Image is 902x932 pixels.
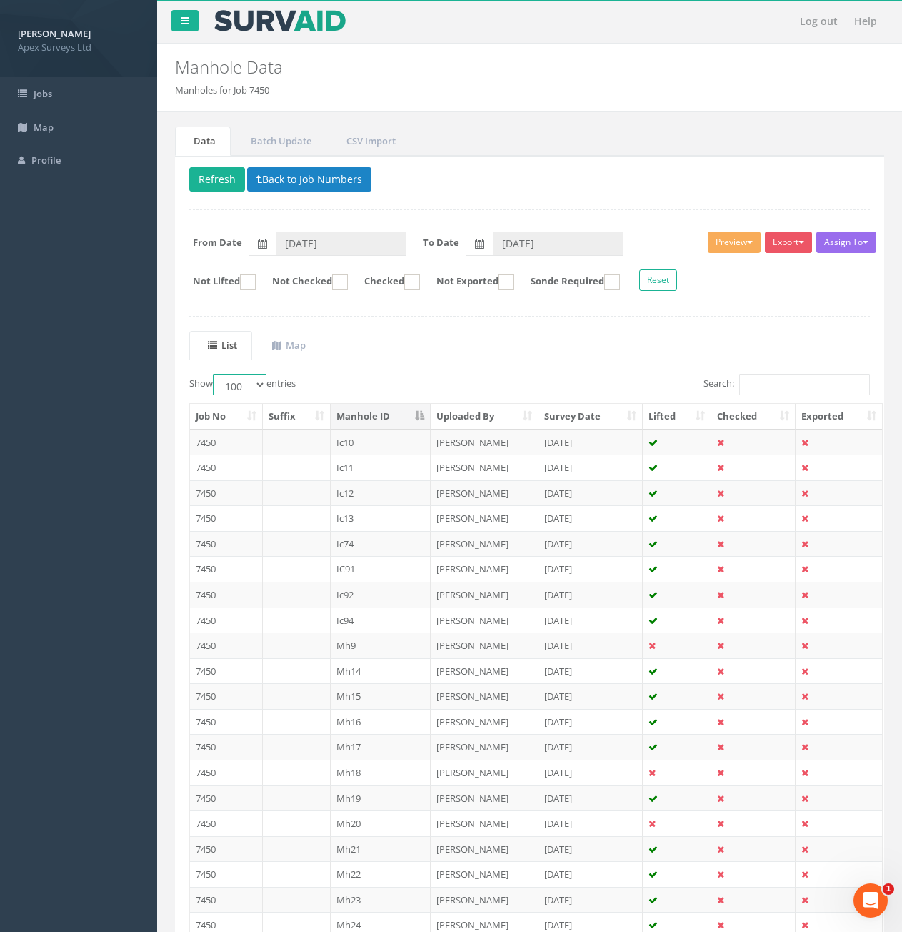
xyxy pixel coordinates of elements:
[350,274,420,290] label: Checked
[34,87,52,100] span: Jobs
[189,374,296,395] label: Show entries
[431,608,538,633] td: [PERSON_NAME]
[331,480,431,506] td: Ic12
[538,404,643,430] th: Survey Date: activate to sort column ascending
[31,154,61,167] span: Profile
[190,455,263,480] td: 7450
[190,505,263,531] td: 7450
[190,785,263,811] td: 7450
[711,404,796,430] th: Checked: activate to sort column ascending
[538,683,643,709] td: [DATE]
[538,531,643,557] td: [DATE]
[331,709,431,735] td: Mh16
[431,658,538,684] td: [PERSON_NAME]
[431,760,538,785] td: [PERSON_NAME]
[331,582,431,608] td: Ic92
[538,836,643,862] td: [DATE]
[193,236,242,249] label: From Date
[853,883,888,918] iframe: Intercom live chat
[538,633,643,658] td: [DATE]
[190,480,263,506] td: 7450
[538,709,643,735] td: [DATE]
[422,274,514,290] label: Not Exported
[331,430,431,455] td: Ic10
[190,734,263,760] td: 7450
[190,531,263,557] td: 7450
[190,404,263,430] th: Job No: activate to sort column ascending
[190,861,263,887] td: 7450
[18,24,139,54] a: [PERSON_NAME] Apex Surveys Ltd
[538,480,643,506] td: [DATE]
[331,760,431,785] td: Mh18
[708,232,761,253] button: Preview
[431,683,538,709] td: [PERSON_NAME]
[18,27,91,40] strong: [PERSON_NAME]
[431,556,538,582] td: [PERSON_NAME]
[431,455,538,480] td: [PERSON_NAME]
[331,556,431,582] td: IC91
[538,734,643,760] td: [DATE]
[431,709,538,735] td: [PERSON_NAME]
[431,505,538,531] td: [PERSON_NAME]
[247,167,371,192] button: Back to Job Numbers
[643,404,711,430] th: Lifted: activate to sort column ascending
[639,269,677,291] button: Reset
[331,683,431,709] td: Mh15
[423,236,459,249] label: To Date
[538,582,643,608] td: [DATE]
[431,887,538,913] td: [PERSON_NAME]
[189,331,252,360] a: List
[431,430,538,455] td: [PERSON_NAME]
[331,887,431,913] td: Mh23
[190,582,263,608] td: 7450
[190,556,263,582] td: 7450
[190,810,263,836] td: 7450
[190,430,263,455] td: 7450
[431,810,538,836] td: [PERSON_NAME]
[538,455,643,480] td: [DATE]
[431,404,538,430] th: Uploaded By: activate to sort column ascending
[175,58,763,76] h2: Manhole Data
[331,404,431,430] th: Manhole ID: activate to sort column descending
[739,374,870,395] input: Search:
[431,531,538,557] td: [PERSON_NAME]
[516,274,620,290] label: Sonde Required
[538,505,643,531] td: [DATE]
[190,683,263,709] td: 7450
[276,232,406,256] input: From Date
[538,608,643,633] td: [DATE]
[190,709,263,735] td: 7450
[331,861,431,887] td: Mh22
[703,374,870,395] label: Search:
[328,127,411,156] a: CSV Import
[18,41,139,54] span: Apex Surveys Ltd
[796,404,882,430] th: Exported: activate to sort column ascending
[538,785,643,811] td: [DATE]
[883,883,894,895] span: 1
[331,810,431,836] td: Mh20
[190,608,263,633] td: 7450
[331,455,431,480] td: Ic11
[190,760,263,785] td: 7450
[190,633,263,658] td: 7450
[34,121,54,134] span: Map
[189,167,245,192] button: Refresh
[816,232,876,253] button: Assign To
[331,608,431,633] td: Ic94
[331,785,431,811] td: Mh19
[431,582,538,608] td: [PERSON_NAME]
[213,374,266,395] select: Showentries
[272,339,306,352] uib-tab-heading: Map
[258,274,348,290] label: Not Checked
[765,232,812,253] button: Export
[431,633,538,658] td: [PERSON_NAME]
[263,404,331,430] th: Suffix: activate to sort column ascending
[538,658,643,684] td: [DATE]
[175,84,269,97] li: Manholes for Job 7450
[331,734,431,760] td: Mh17
[493,232,623,256] input: To Date
[175,127,231,156] a: Data
[431,734,538,760] td: [PERSON_NAME]
[538,861,643,887] td: [DATE]
[538,810,643,836] td: [DATE]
